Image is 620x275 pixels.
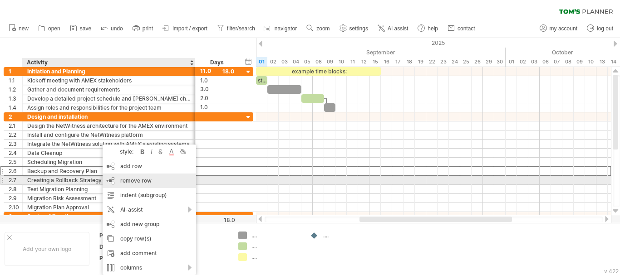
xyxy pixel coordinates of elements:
div: Thursday, 25 September 2025 [460,57,472,67]
div: .... [251,232,301,239]
div: Migration Plan Approval [27,203,191,212]
a: settings [337,23,371,34]
div: 2.0 [200,94,234,103]
div: start [256,76,267,85]
a: zoom [304,23,332,34]
div: indent (subgroup) [103,188,196,203]
div: Test Migration Planning [27,185,191,193]
div: AI-assist [103,203,196,217]
a: my account [537,23,580,34]
div: Design and installation [27,112,191,121]
div: 1 [9,67,22,76]
div: Integrate the NetWitness solution with AMEX's existing systems [27,140,191,148]
div: Monday, 8 September 2025 [313,57,324,67]
div: Tuesday, 2 September 2025 [267,57,279,67]
div: Wednesday, 1 October 2025 [506,57,517,67]
div: Thursday, 11 September 2025 [347,57,358,67]
div: columns [103,261,196,275]
div: copy row(s) [103,232,196,246]
span: navigator [275,25,297,32]
div: add comment [103,246,196,261]
span: remove row [120,177,152,184]
div: Activity [27,58,190,67]
span: filter/search [227,25,255,32]
div: Friday, 12 September 2025 [358,57,369,67]
div: September 2025 [256,48,506,57]
div: .... [323,232,373,239]
a: filter/search [215,23,258,34]
div: Monday, 22 September 2025 [426,57,438,67]
span: save [80,25,91,32]
div: Monday, 6 October 2025 [540,57,551,67]
div: Tuesday, 30 September 2025 [494,57,506,67]
div: Thursday, 18 September 2025 [403,57,415,67]
span: zoom [316,25,330,32]
div: 18.0 [196,217,235,223]
div: v 422 [604,268,619,275]
div: Wednesday, 17 September 2025 [392,57,403,67]
span: AI assist [388,25,408,32]
div: Friday, 26 September 2025 [472,57,483,67]
div: 2.4 [9,149,22,157]
div: 1.2 [9,85,22,94]
div: Creating a Rollback Strategy [27,176,191,184]
div: Data Cleanup [27,149,191,157]
span: import / export [172,25,207,32]
div: Initiation and Planning [27,67,191,76]
span: settings [349,25,368,32]
div: Wednesday, 24 September 2025 [449,57,460,67]
div: Scheduling Migration [27,158,191,166]
a: help [415,23,441,34]
div: Thursday, 9 October 2025 [574,57,585,67]
span: undo [111,25,123,32]
div: Thursday, 4 September 2025 [290,57,301,67]
span: open [48,25,60,32]
div: 2.5 [9,158,22,166]
div: 2.1 [9,121,22,130]
div: Friday, 10 October 2025 [585,57,596,67]
div: Tuesday, 7 October 2025 [551,57,562,67]
span: log out [597,25,613,32]
div: Tuesday, 16 September 2025 [381,57,392,67]
div: Wednesday, 3 September 2025 [279,57,290,67]
div: Tuesday, 14 October 2025 [608,57,619,67]
div: Develop a detailed project schedule and [PERSON_NAME] chart [27,94,191,103]
div: Wednesday, 8 October 2025 [562,57,574,67]
a: print [130,23,156,34]
div: 1.4 [9,103,22,112]
div: Monday, 29 September 2025 [483,57,494,67]
div: Project: [99,232,149,239]
a: AI assist [375,23,411,34]
div: Friday, 3 October 2025 [528,57,540,67]
a: save [68,23,94,34]
div: Project Number [99,254,149,262]
div: Kickoff meeting with AMEX stakeholders [27,76,191,85]
span: print [143,25,153,32]
div: Monday, 1 September 2025 [256,57,267,67]
div: 2.3 [9,140,22,148]
div: 1.3 [9,94,22,103]
div: 3.0 [200,85,234,94]
div: example time blocks: [256,67,381,76]
a: navigator [262,23,300,34]
a: new [6,23,31,34]
div: 2.10 [9,203,22,212]
div: Date: [99,243,149,251]
div: Days [195,58,238,67]
div: Add your own logo [5,232,89,266]
div: 3 [9,212,22,221]
div: 2.9 [9,194,22,203]
div: 1.0 [200,103,234,112]
div: Backup and Recovery Plan [27,167,191,175]
span: new [19,25,29,32]
div: Tuesday, 23 September 2025 [438,57,449,67]
div: System Migration [27,212,191,221]
a: undo [98,23,126,34]
div: add new group [103,217,196,232]
a: open [36,23,63,34]
a: log out [585,23,616,34]
div: Tuesday, 9 September 2025 [324,57,335,67]
div: Friday, 5 September 2025 [301,57,313,67]
div: Install and configure the NetWitness platform [27,130,191,139]
div: Friday, 19 September 2025 [415,57,426,67]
